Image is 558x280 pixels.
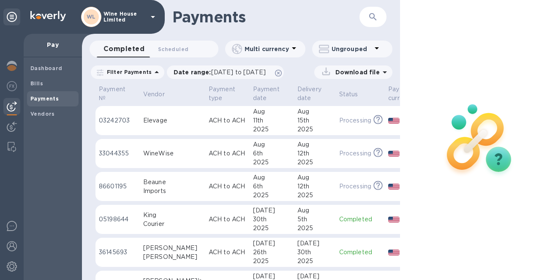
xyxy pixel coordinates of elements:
p: Processing [339,116,371,125]
div: Aug [253,140,291,149]
div: 12th [297,149,332,158]
div: 30th [297,248,332,257]
p: Multi currency [245,45,289,53]
p: ACH to ACH [209,182,246,191]
div: Aug [297,107,332,116]
div: Aug [253,107,291,116]
span: Payee currency [388,85,425,103]
span: Scheduled [158,45,188,54]
p: Filter Payments [103,68,152,76]
div: 6th [253,149,291,158]
img: USD [388,118,400,124]
p: 05198644 [99,215,136,224]
p: Payment type [209,85,235,103]
p: Download file [332,68,380,76]
b: WL [87,14,96,20]
h1: Payments [172,8,343,26]
div: 2025 [297,257,332,266]
div: 2025 [297,125,332,134]
p: Processing [339,182,371,191]
div: Aug [297,173,332,182]
div: 5th [297,215,332,224]
span: Delivery date [297,85,332,103]
div: 2025 [297,224,332,233]
div: [PERSON_NAME] [143,253,202,261]
img: USD [388,184,400,190]
p: Completed [339,248,381,257]
p: 33044355 [99,149,136,158]
span: Payment type [209,85,246,103]
div: Courier [143,220,202,228]
span: Completed [103,43,144,55]
p: 36145693 [99,248,136,257]
div: 6th [253,182,291,191]
div: [DATE] [297,239,332,248]
p: Vendor [143,90,165,99]
div: 15th [297,116,332,125]
div: Beaune [143,178,202,187]
div: 26th [253,248,291,257]
span: Payment № [99,85,136,103]
p: Status [339,90,358,99]
b: Payments [30,95,59,102]
p: ACH to ACH [209,149,246,158]
div: WineWise [143,149,202,158]
b: Vendors [30,111,55,117]
p: 86601195 [99,182,136,191]
div: 11th [253,116,291,125]
span: Status [339,90,369,99]
p: Pay [30,41,75,49]
p: Delivery date [297,85,321,103]
p: Payment № [99,85,125,103]
div: [DATE] [253,239,291,248]
p: Completed [339,215,381,224]
div: King [143,211,202,220]
img: Foreign exchange [7,81,17,91]
div: 2025 [297,158,332,167]
span: Payment date [253,85,291,103]
p: Date range : [174,68,270,76]
p: Processing [339,149,371,158]
div: Imports [143,187,202,196]
div: Date range:[DATE] to [DATE] [167,65,284,79]
p: Payment date [253,85,280,103]
p: ACH to ACH [209,116,246,125]
div: 30th [253,215,291,224]
p: 03242703 [99,116,136,125]
div: 12th [297,182,332,191]
div: 2025 [253,125,291,134]
p: ACH to ACH [209,248,246,257]
div: 2025 [297,191,332,200]
div: Aug [297,140,332,149]
span: [DATE] to [DATE] [211,69,266,76]
p: Ungrouped [332,45,372,53]
div: [PERSON_NAME] [143,244,202,253]
b: Dashboard [30,65,63,71]
img: USD [388,250,400,256]
b: Bills [30,80,43,87]
div: 2025 [253,158,291,167]
p: Payee currency [388,85,414,103]
div: [DATE] [253,206,291,215]
p: ACH to ACH [209,215,246,224]
div: Aug [253,173,291,182]
p: Wine House Limited [103,11,146,23]
img: USD [388,151,400,157]
span: Vendor [143,90,176,99]
div: 2025 [253,191,291,200]
img: Logo [30,11,66,21]
div: Aug [297,206,332,215]
div: Elevage [143,116,202,125]
div: 2025 [253,257,291,266]
div: 2025 [253,224,291,233]
img: USD [388,217,400,223]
